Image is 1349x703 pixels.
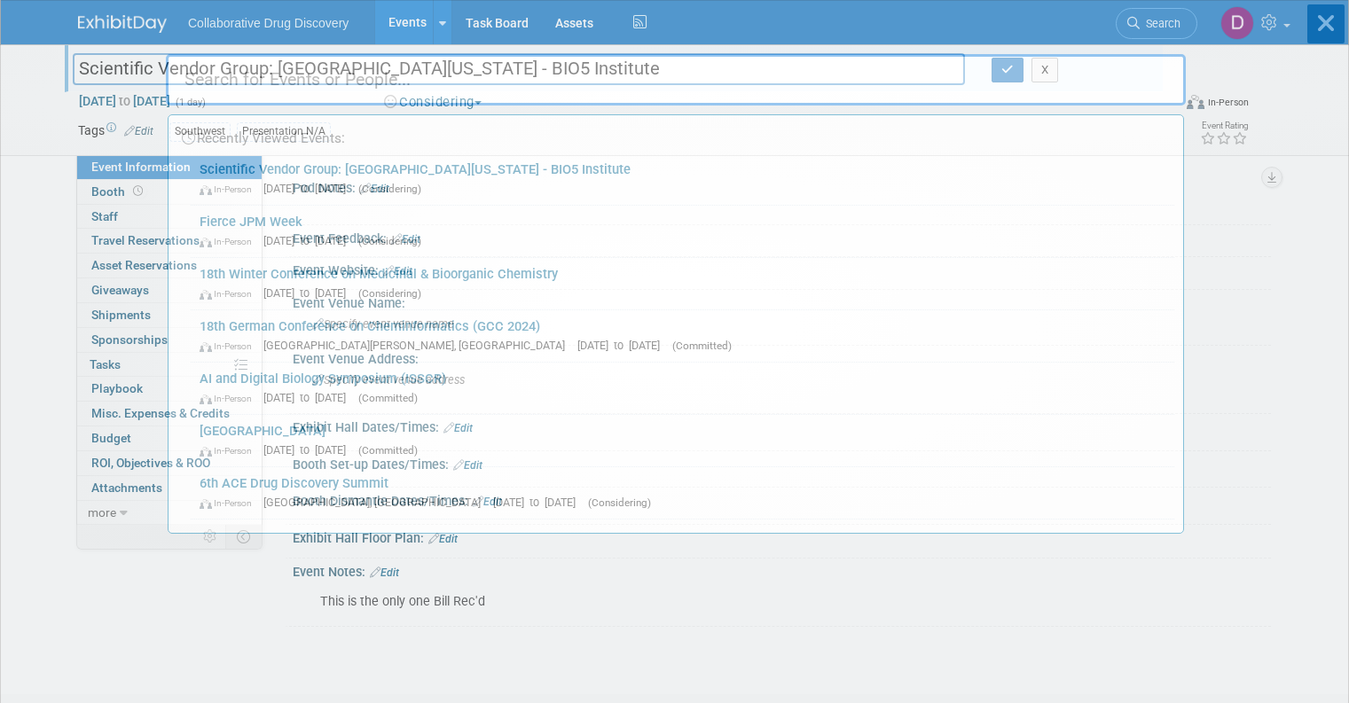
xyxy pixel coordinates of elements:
a: 18th Winter Conference on Medicinal & Bioorganic Chemistry In-Person [DATE] to [DATE] (Considering) [191,258,1174,309]
span: In-Person [200,184,260,195]
span: (Considering) [358,183,421,195]
a: Fierce JPM Week In-Person [DATE] to [DATE] (Considering) [191,206,1174,257]
a: AI and Digital Biology Symposium (ISSCR) In-Person [DATE] to [DATE] (Committed) [191,363,1174,414]
span: In-Person [200,236,260,247]
input: Search for Events or People... [166,54,1186,105]
a: Scientific Vendor Group: [GEOGRAPHIC_DATA][US_STATE] - BIO5 Institute In-Person [DATE] to [DATE] ... [191,153,1174,205]
span: In-Person [200,340,260,352]
span: [DATE] to [DATE] [263,182,355,195]
span: [DATE] to [DATE] [577,339,669,352]
span: [DATE] to [DATE] [263,286,355,300]
span: [DATE] to [DATE] [263,234,355,247]
span: [DATE] to [DATE] [493,496,584,509]
a: [GEOGRAPHIC_DATA] In-Person [DATE] to [DATE] (Committed) [191,415,1174,466]
span: In-Person [200,393,260,404]
span: (Considering) [358,287,421,300]
span: (Considering) [358,235,421,247]
span: (Committed) [358,444,418,457]
span: [DATE] to [DATE] [263,443,355,457]
span: In-Person [200,445,260,457]
span: [DATE] to [DATE] [263,391,355,404]
span: (Considering) [588,496,651,509]
span: (Committed) [672,340,732,352]
div: Recently Viewed Events: [177,115,1174,153]
span: In-Person [200,288,260,300]
span: [GEOGRAPHIC_DATA][PERSON_NAME], [GEOGRAPHIC_DATA] [263,339,574,352]
a: 18th German Conference on Cheminformatics (GCC 2024) In-Person [GEOGRAPHIC_DATA][PERSON_NAME], [G... [191,310,1174,362]
span: [GEOGRAPHIC_DATA], [GEOGRAPHIC_DATA] [263,496,490,509]
span: In-Person [200,497,260,509]
span: (Committed) [358,392,418,404]
a: 6th ACE Drug Discovery Summit In-Person [GEOGRAPHIC_DATA], [GEOGRAPHIC_DATA] [DATE] to [DATE] (Co... [191,467,1174,519]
